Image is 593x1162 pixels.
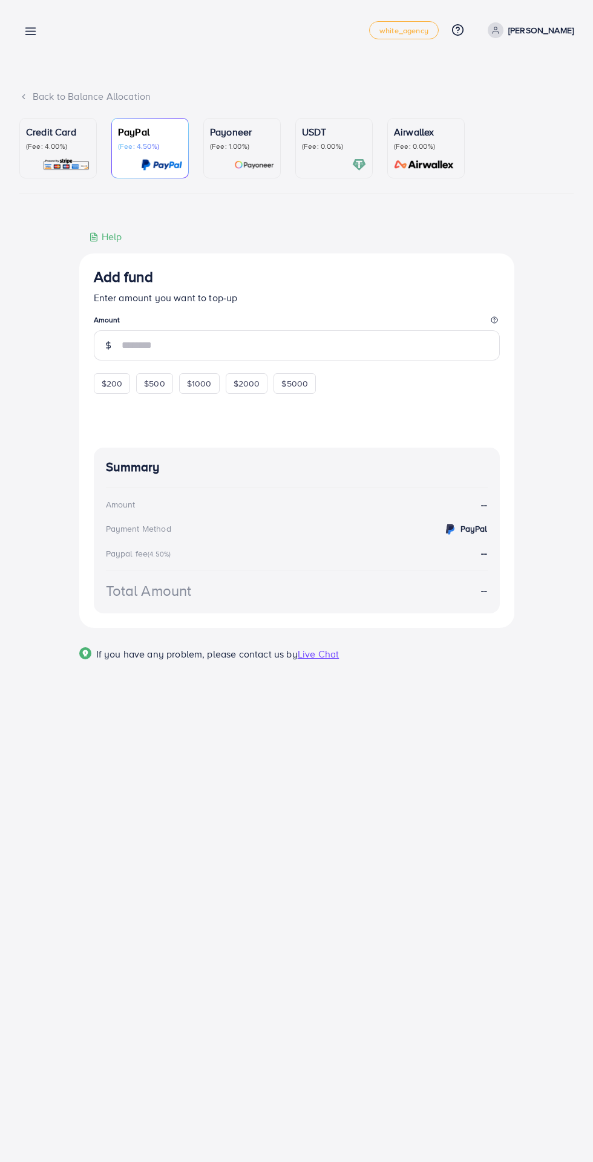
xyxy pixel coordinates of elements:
[118,142,182,151] p: (Fee: 4.50%)
[302,125,366,139] p: USDT
[394,142,458,151] p: (Fee: 0.00%)
[481,498,487,512] strong: --
[89,230,122,244] div: Help
[106,547,175,560] div: Paypal fee
[390,158,458,172] img: card
[460,523,488,535] strong: PayPal
[394,125,458,139] p: Airwallex
[508,23,574,38] p: [PERSON_NAME]
[96,647,298,661] span: If you have any problem, please contact us by
[106,498,136,511] div: Amount
[106,580,192,601] div: Total Amount
[106,523,171,535] div: Payment Method
[483,22,574,38] a: [PERSON_NAME]
[94,315,500,330] legend: Amount
[141,158,182,172] img: card
[210,125,274,139] p: Payoneer
[443,522,457,537] img: credit
[19,90,574,103] div: Back to Balance Allocation
[281,377,308,390] span: $5000
[210,142,274,151] p: (Fee: 1.00%)
[26,125,90,139] p: Credit Card
[298,647,339,661] span: Live Chat
[94,268,153,286] h3: Add fund
[481,584,487,598] strong: --
[148,549,171,559] small: (4.50%)
[106,460,488,475] h4: Summary
[94,290,500,305] p: Enter amount you want to top-up
[302,142,366,151] p: (Fee: 0.00%)
[234,377,260,390] span: $2000
[481,546,487,560] strong: --
[79,647,91,659] img: Popup guide
[26,142,90,151] p: (Fee: 4.00%)
[379,27,428,34] span: white_agency
[187,377,212,390] span: $1000
[42,158,90,172] img: card
[369,21,439,39] a: white_agency
[234,158,274,172] img: card
[102,377,123,390] span: $200
[542,1108,584,1153] iframe: Chat
[352,158,366,172] img: card
[118,125,182,139] p: PayPal
[144,377,165,390] span: $500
